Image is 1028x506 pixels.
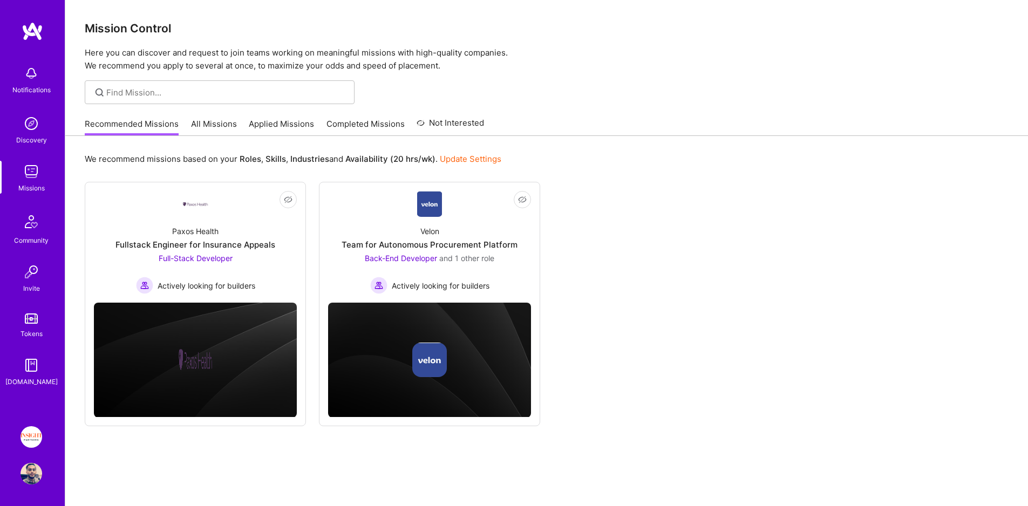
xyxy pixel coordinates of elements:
a: Company LogoPaxos HealthFullstack Engineer for Insurance AppealsFull-Stack Developer Actively loo... [94,191,297,294]
span: Actively looking for builders [392,280,489,291]
i: icon SearchGrey [93,86,106,99]
input: overall type: UNKNOWN_TYPE server type: NO_SERVER_DATA heuristic type: UNKNOWN_TYPE label: Find M... [106,87,346,98]
div: Discovery [16,134,47,146]
div: Paxos Health [172,225,219,237]
img: Invite [21,261,42,283]
img: Actively looking for builders [370,277,387,294]
a: Applied Missions [249,118,314,136]
i: icon EyeClosed [518,195,527,204]
span: Back-End Developer [365,254,437,263]
div: Invite [23,283,40,294]
a: Recommended Missions [85,118,179,136]
p: We recommend missions based on your , , and . [85,153,501,165]
h3: Mission Control [85,22,1009,35]
b: Industries [290,154,329,164]
a: Update Settings [440,154,501,164]
a: Company LogoVelonTeam for Autonomous Procurement PlatformBack-End Developer and 1 other roleActiv... [328,191,531,294]
div: Missions [18,182,45,194]
div: Community [14,235,49,246]
b: Roles [240,154,261,164]
a: Completed Missions [326,118,405,136]
img: Company Logo [417,191,442,217]
img: Company logo [412,343,447,377]
img: Community [18,209,44,235]
img: teamwork [21,161,42,182]
div: [DOMAIN_NAME] [5,376,58,387]
img: User Avatar [21,463,42,484]
div: Tokens [21,328,43,339]
img: Insight Partners: Data & AI - Sourcing [21,426,42,448]
a: Insight Partners: Data & AI - Sourcing [18,426,45,448]
a: All Missions [191,118,237,136]
div: Team for Autonomous Procurement Platform [342,239,518,250]
b: Availability (20 hrs/wk) [345,154,435,164]
img: Company logo [178,343,213,377]
div: Velon [420,225,439,237]
a: User Avatar [18,463,45,484]
img: bell [21,63,42,84]
img: tokens [25,313,38,324]
img: Company Logo [182,201,208,207]
img: logo [22,22,43,41]
img: cover [328,303,531,418]
div: Notifications [12,84,51,95]
b: Skills [265,154,286,164]
a: Not Interested [417,117,484,136]
span: Full-Stack Developer [159,254,233,263]
span: Actively looking for builders [158,280,255,291]
div: Fullstack Engineer for Insurance Appeals [115,239,275,250]
img: discovery [21,113,42,134]
p: Here you can discover and request to join teams working on meaningful missions with high-quality ... [85,46,1009,72]
img: Actively looking for builders [136,277,153,294]
span: and 1 other role [439,254,494,263]
img: guide book [21,354,42,376]
img: cover [94,303,297,418]
i: icon EyeClosed [284,195,292,204]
